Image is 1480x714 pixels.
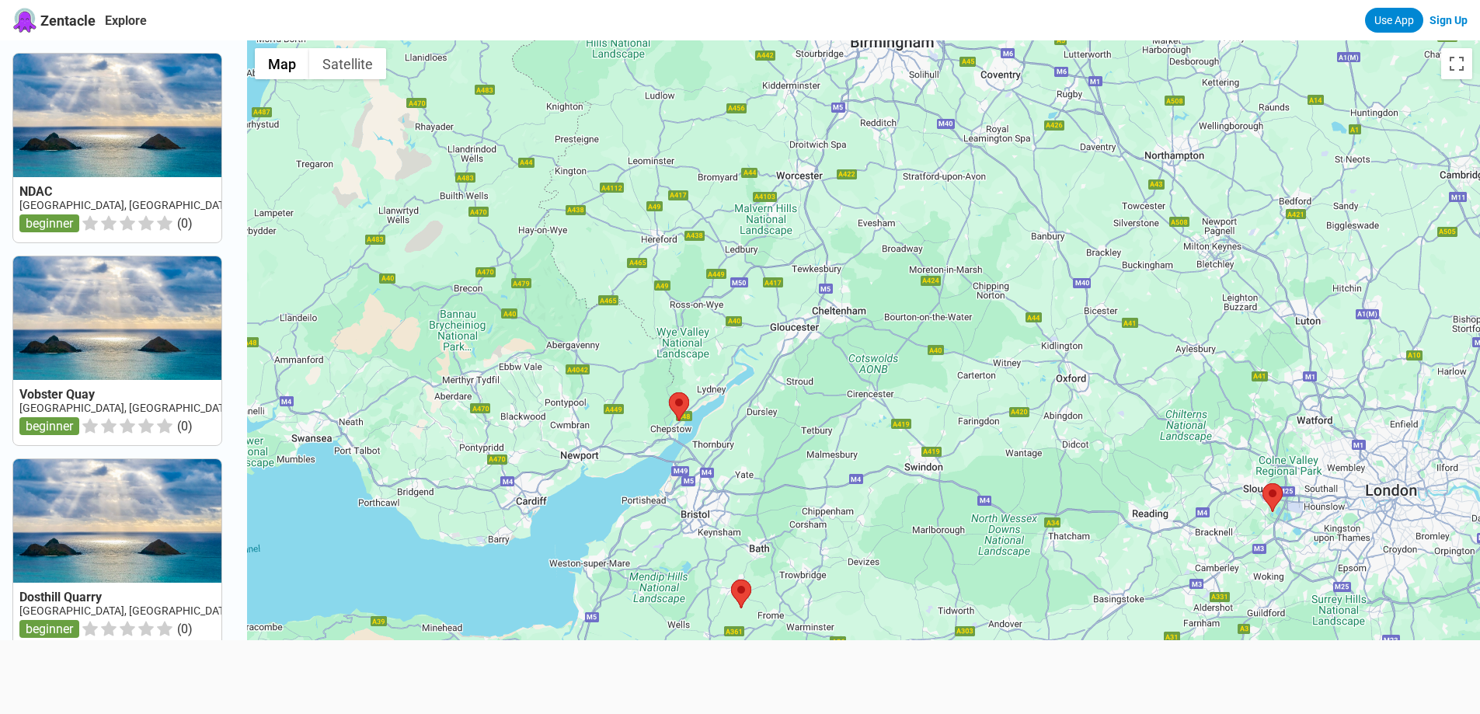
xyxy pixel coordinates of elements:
[309,48,386,79] button: Show satellite imagery
[40,12,96,29] span: Zentacle
[458,640,1023,710] iframe: Advertisement
[105,13,147,28] a: Explore
[12,8,96,33] a: Zentacle logoZentacle
[12,8,37,33] img: Zentacle logo
[255,48,309,79] button: Show street map
[1441,48,1472,79] button: Toggle fullscreen view
[1365,8,1423,33] a: Use App
[1430,14,1468,26] a: Sign Up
